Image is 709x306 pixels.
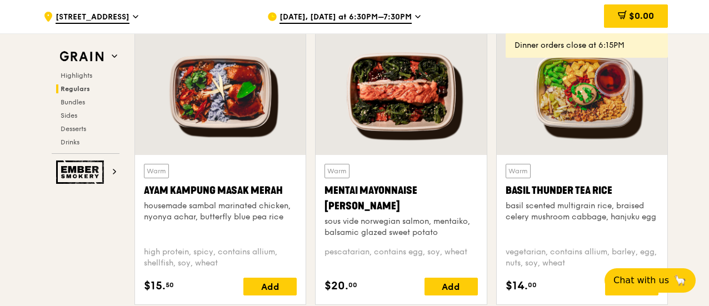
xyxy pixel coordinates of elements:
[506,200,658,223] div: basil scented multigrain rice, braised celery mushroom cabbage, hanjuku egg
[348,280,357,289] span: 00
[324,278,348,294] span: $20.
[166,280,174,289] span: 50
[144,164,169,178] div: Warm
[605,278,658,295] div: Add
[324,247,477,269] div: pescatarian, contains egg, soy, wheat
[528,280,537,289] span: 00
[61,72,92,79] span: Highlights
[279,12,412,24] span: [DATE], [DATE] at 6:30PM–7:30PM
[515,40,659,51] div: Dinner orders close at 6:15PM
[144,200,297,223] div: housemade sambal marinated chicken, nyonya achar, butterfly blue pea rice
[144,278,166,294] span: $15.
[61,112,77,119] span: Sides
[425,278,478,295] div: Add
[61,138,79,146] span: Drinks
[506,164,531,178] div: Warm
[61,125,86,133] span: Desserts
[506,183,658,198] div: Basil Thunder Tea Rice
[506,247,658,269] div: vegetarian, contains allium, barley, egg, nuts, soy, wheat
[56,47,107,67] img: Grain web logo
[613,274,669,287] span: Chat with us
[56,160,107,184] img: Ember Smokery web logo
[673,274,687,287] span: 🦙
[629,11,654,21] span: $0.00
[144,247,297,269] div: high protein, spicy, contains allium, shellfish, soy, wheat
[605,268,696,293] button: Chat with us🦙
[324,216,477,238] div: sous vide norwegian salmon, mentaiko, balsamic glazed sweet potato
[61,85,90,93] span: Regulars
[144,183,297,198] div: Ayam Kampung Masak Merah
[243,278,297,295] div: Add
[56,12,129,24] span: [STREET_ADDRESS]
[324,164,349,178] div: Warm
[506,278,528,294] span: $14.
[61,98,85,106] span: Bundles
[324,183,477,214] div: Mentai Mayonnaise [PERSON_NAME]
